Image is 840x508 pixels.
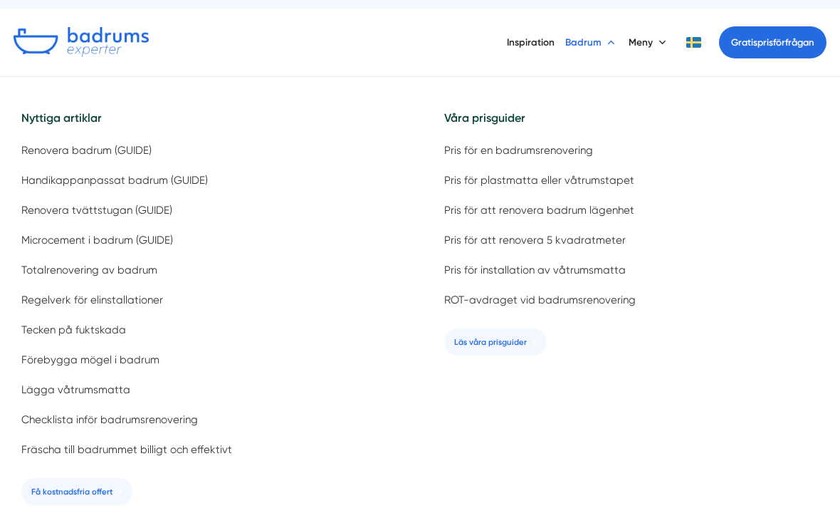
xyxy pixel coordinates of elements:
[21,144,152,157] span: Renovera badrum (GUIDE)
[436,109,826,138] h5: Våra prisguider
[21,353,159,367] span: Förebygga mögel i badrum
[444,328,547,356] a: Läs våra prisguider
[629,24,669,60] button: Meny
[14,348,404,372] a: Förebygga mögel i badrum
[444,174,634,187] span: Pris för plastmatta eller våtrumstapet
[21,383,130,397] span: Lägga våtrumsmatta
[21,264,157,277] span: Totalrenovering av badrum
[21,413,198,427] span: Checklista inför badrumsrenovering
[14,138,404,162] a: Renovera badrum (GUIDE)
[14,288,404,312] a: Regelverk för elinstallationer
[14,408,404,432] a: Checklista inför badrumsrenovering
[436,168,826,192] a: Pris för plastmatta eller våtrumstapet
[21,323,126,337] span: Tecken på fuktskada
[444,204,634,217] span: Pris för att renovera badrum lägenhet
[444,144,593,157] span: Pris för en badrumsrenovering
[14,109,404,138] h5: Nyttiga artiklar
[21,234,173,247] span: Microcement i badrum (GUIDE)
[565,24,618,60] button: Badrum
[454,336,527,348] span: Läs våra prisguider
[444,234,626,247] span: Pris för att renovera 5 kvadratmeter
[14,198,404,222] a: Renovera tvättstugan (GUIDE)
[719,26,826,58] a: Gratisprisförfrågan
[436,258,826,282] a: Pris för installation av våtrumsmatta
[21,443,232,457] span: Fräscha till badrummet billigt och effektivt
[436,138,826,162] a: Pris för en badrumsrenovering
[21,478,132,505] a: Få kostnadsfria offert
[731,37,757,48] span: Gratis
[14,437,404,462] a: Fräscha till badrummet billigt och effektivt
[436,198,826,222] a: Pris för att renovera badrum lägenhet
[444,264,626,277] span: Pris för installation av våtrumsmatta
[14,168,404,192] a: Handikappanpassat badrum (GUIDE)
[21,294,163,307] span: Regelverk för elinstallationer
[14,378,404,402] a: Lägga våtrumsmatta
[436,288,826,312] a: ROT-avdraget vid badrumsrenovering
[21,204,172,217] span: Renovera tvättstugan (GUIDE)
[507,24,555,60] a: Inspiration
[436,228,826,252] a: Pris för att renovera 5 kvadratmeter
[14,318,404,342] a: Tecken på fuktskada
[31,485,112,498] span: Få kostnadsfria offert
[21,174,208,187] span: Handikappanpassat badrum (GUIDE)
[14,27,149,57] img: Badrumsexperter.se logotyp
[444,294,636,307] span: ROT-avdraget vid badrumsrenovering
[14,228,404,252] a: Microcement i badrum (GUIDE)
[14,258,404,282] a: Totalrenovering av badrum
